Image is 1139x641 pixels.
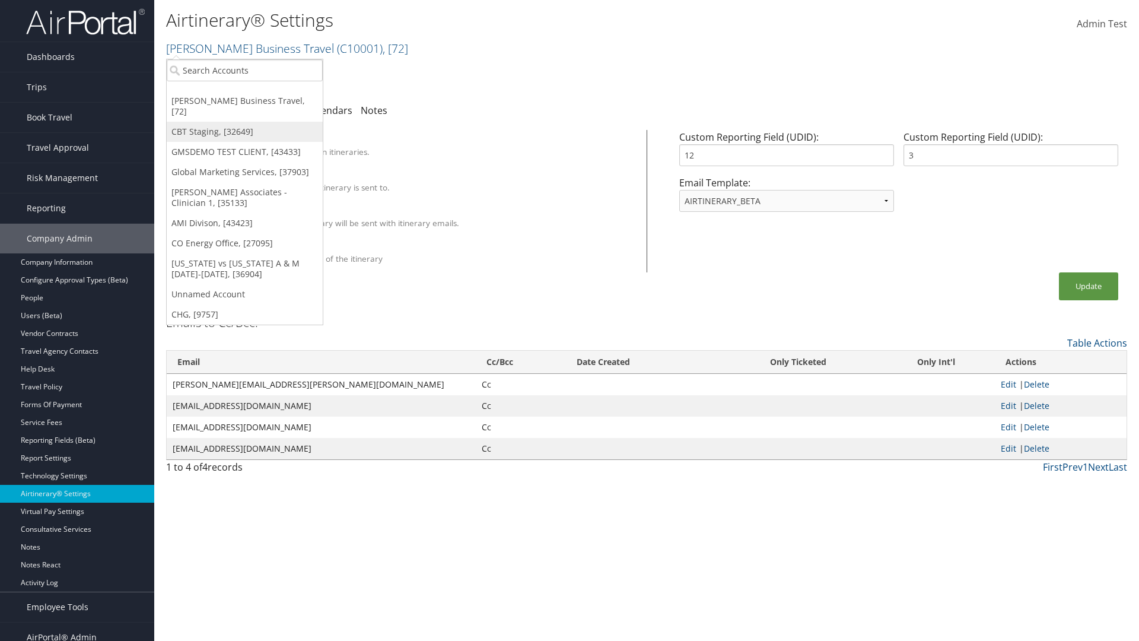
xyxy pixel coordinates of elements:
[167,284,323,304] a: Unnamed Account
[27,163,98,193] span: Risk Management
[1024,421,1049,433] a: Delete
[361,104,387,117] a: Notes
[167,304,323,325] a: CHG, [9757]
[221,135,632,146] div: Client Name
[1001,421,1016,433] a: Edit
[27,224,93,253] span: Company Admin
[476,374,566,395] td: Cc
[995,417,1127,438] td: |
[167,233,323,253] a: CO Energy Office, [27095]
[221,242,632,253] div: Show Survey
[476,351,566,374] th: Cc/Bcc: activate to sort column ascending
[27,72,47,102] span: Trips
[476,395,566,417] td: Cc
[476,417,566,438] td: Cc
[307,104,352,117] a: Calendars
[166,8,807,33] h1: Airtinerary® Settings
[1024,400,1049,411] a: Delete
[1001,379,1016,390] a: Edit
[1067,337,1127,350] a: Table Actions
[27,133,89,163] span: Travel Approval
[899,130,1123,176] div: Custom Reporting Field (UDID):
[1077,17,1127,30] span: Admin Test
[1077,6,1127,43] a: Admin Test
[995,395,1127,417] td: |
[995,374,1127,395] td: |
[1083,461,1088,474] a: 1
[27,592,88,622] span: Employee Tools
[167,182,323,213] a: [PERSON_NAME] Associates - Clinician 1, [35133]
[27,103,72,132] span: Book Travel
[167,417,476,438] td: [EMAIL_ADDRESS][DOMAIN_NAME]
[878,351,994,374] th: Only Int'l: activate to sort column ascending
[167,142,323,162] a: GMSDEMO TEST CLIENT, [43433]
[202,461,208,474] span: 4
[1043,461,1062,474] a: First
[167,395,476,417] td: [EMAIL_ADDRESS][DOMAIN_NAME]
[995,438,1127,459] td: |
[27,42,75,72] span: Dashboards
[1088,461,1109,474] a: Next
[26,8,145,36] img: airportal-logo.png
[221,217,459,229] label: A PDF version of the itinerary will be sent with itinerary emails.
[1024,379,1049,390] a: Delete
[566,351,718,374] th: Date Created: activate to sort column ascending
[167,351,476,374] th: Email: activate to sort column ascending
[27,193,66,223] span: Reporting
[167,213,323,233] a: AMI Divison, [43423]
[167,59,323,81] input: Search Accounts
[995,351,1127,374] th: Actions
[675,130,899,176] div: Custom Reporting Field (UDID):
[718,351,878,374] th: Only Ticketed: activate to sort column ascending
[1001,400,1016,411] a: Edit
[1109,461,1127,474] a: Last
[167,253,323,284] a: [US_STATE] vs [US_STATE] A & M [DATE]-[DATE], [36904]
[167,91,323,122] a: [PERSON_NAME] Business Travel, [72]
[221,171,632,182] div: Override Email
[166,460,399,480] div: 1 to 4 of records
[221,207,632,217] div: Attach PDF
[1059,272,1118,300] button: Update
[1062,461,1083,474] a: Prev
[167,162,323,182] a: Global Marketing Services, [37903]
[675,176,899,221] div: Email Template:
[1001,443,1016,454] a: Edit
[167,374,476,395] td: [PERSON_NAME][EMAIL_ADDRESS][PERSON_NAME][DOMAIN_NAME]
[166,40,408,56] a: [PERSON_NAME] Business Travel
[476,438,566,459] td: Cc
[337,40,383,56] span: ( C10001 )
[167,122,323,142] a: CBT Staging, [32649]
[1024,443,1049,454] a: Delete
[167,438,476,459] td: [EMAIL_ADDRESS][DOMAIN_NAME]
[383,40,408,56] span: , [ 72 ]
